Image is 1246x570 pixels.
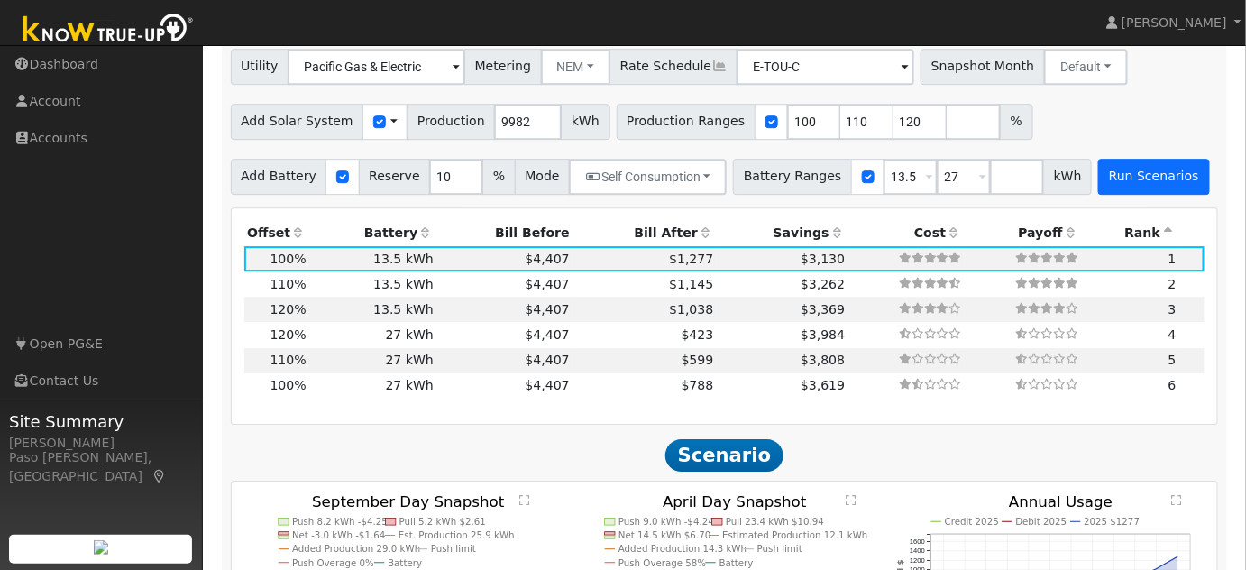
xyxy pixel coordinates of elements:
[309,373,436,399] td: 27 kWh
[388,556,422,567] text: Battery
[515,159,570,195] span: Mode
[231,49,289,85] span: Utility
[1168,277,1177,291] span: 2
[1019,225,1063,240] span: Payoff
[519,494,529,506] text: 
[309,271,436,297] td: 13.5 kWh
[1124,225,1160,240] span: Rank
[526,302,570,317] span: $4,407
[1168,353,1177,367] span: 5
[1043,159,1092,195] span: kWh
[292,556,374,567] text: Push Overage 0%
[526,353,570,367] span: $4,407
[292,543,420,554] text: Added Production 29.0 kWh
[359,159,431,195] span: Reserve
[309,246,436,271] td: 13.5 kWh
[526,252,570,266] span: $4,407
[288,49,465,85] input: Select a Utility
[292,529,385,540] text: Net -3.0 kWh -$1.64
[9,448,193,486] div: Paso [PERSON_NAME], [GEOGRAPHIC_DATA]
[774,225,829,240] span: Savings
[482,159,515,195] span: %
[914,225,946,240] span: Cost
[1085,516,1141,527] text: 2025 $1277
[407,104,495,140] span: Production
[682,378,714,392] span: $788
[801,252,845,266] span: $3,130
[561,104,609,140] span: kWh
[151,469,168,483] a: Map
[399,516,486,527] text: Pull 5.2 kWh $2.61
[94,540,108,555] img: retrieve
[270,327,307,342] span: 120%
[431,543,476,554] text: Push limit
[1168,327,1177,342] span: 4
[846,494,856,506] text: 
[1168,252,1177,266] span: 1
[1122,15,1227,30] span: [PERSON_NAME]
[270,378,307,392] span: 100%
[682,327,714,342] span: $423
[526,277,570,291] span: $4,407
[1010,492,1113,510] text: Annual Usage
[309,221,436,246] th: Battery
[618,556,707,567] text: Push Overage 58%
[541,49,611,85] button: NEM
[669,252,713,266] span: $1,277
[399,529,515,540] text: Est. Production 25.9 kWh
[945,516,999,527] text: Credit 2025
[436,221,573,246] th: Bill Before
[609,49,738,85] span: Rate Schedule
[526,327,570,342] span: $4,407
[618,529,711,540] text: Net 14.5 kWh $6.70
[526,378,570,392] span: $4,407
[573,221,717,246] th: Bill After
[270,302,307,317] span: 120%
[1044,49,1128,85] button: Default
[682,353,714,367] span: $599
[801,302,845,317] span: $3,369
[618,516,714,527] text: Push 9.0 kWh -$4.24
[569,159,727,195] button: Self Consumption
[1098,159,1209,195] button: Run Scenarios
[665,439,783,472] span: Scenario
[733,159,852,195] span: Battery Ranges
[244,221,310,246] th: Offset
[757,543,802,554] text: Push limit
[309,348,436,373] td: 27 kWh
[9,409,193,434] span: Site Summary
[719,556,754,567] text: Battery
[663,492,807,510] text: April Day Snapshot
[1016,516,1067,527] text: Debit 2025
[231,104,364,140] span: Add Solar System
[9,434,193,453] div: [PERSON_NAME]
[737,49,914,85] input: Select a Rate Schedule
[270,277,307,291] span: 110%
[801,327,845,342] span: $3,984
[618,543,747,554] text: Added Production 14.3 kWh
[1168,302,1177,317] span: 3
[1000,104,1032,140] span: %
[910,537,925,545] text: 1600
[1177,556,1180,558] circle: onclick=""
[801,378,845,392] span: $3,619
[722,529,867,540] text: Estimated Production 12.1 kWh
[1168,378,1177,392] span: 6
[910,556,925,565] text: 1200
[231,159,327,195] span: Add Battery
[921,49,1045,85] span: Snapshot Month
[801,353,845,367] span: $3,808
[309,297,436,322] td: 13.5 kWh
[309,322,436,347] td: 27 kWh
[464,49,542,85] span: Metering
[669,302,713,317] span: $1,038
[910,547,925,555] text: 1400
[270,353,307,367] span: 110%
[1156,567,1159,570] circle: onclick=""
[726,516,824,527] text: Pull 23.4 kWh $10.94
[1173,494,1183,506] text: 
[617,104,756,140] span: Production Ranges
[14,10,203,51] img: Know True-Up
[312,492,505,510] text: September Day Snapshot
[669,277,713,291] span: $1,145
